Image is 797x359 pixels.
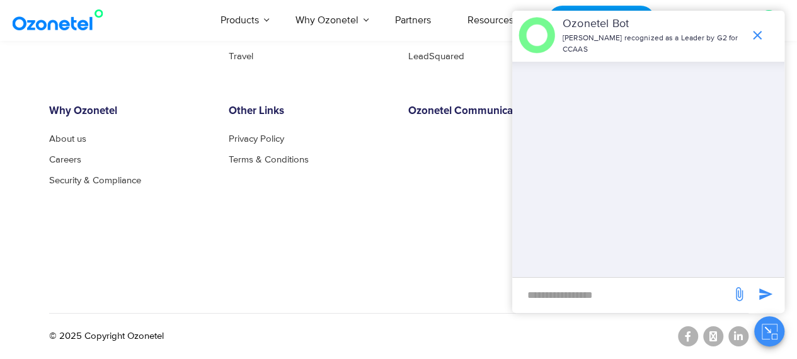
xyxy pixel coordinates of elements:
a: LeadSquared [408,52,464,61]
span: send message [753,282,778,307]
a: Request a Demo [548,6,655,35]
a: Terms & Conditions [229,155,309,164]
p: Ozonetel Bot [563,16,743,33]
div: new-msg-input [519,284,725,307]
span: end chat or minimize [745,23,770,48]
a: Travel [229,52,253,61]
button: Close chat [754,316,784,346]
p: © 2025 Copyright Ozonetel [49,329,164,344]
a: Careers [49,155,81,164]
a: Privacy Policy [229,134,284,144]
h6: Ozonetel Communications Inc. [408,105,569,118]
h6: Other Links [229,105,389,118]
p: [PERSON_NAME] recognized as a Leader by G2 for CCAAS [563,33,743,55]
h6: Why Ozonetel [49,105,210,118]
a: Security & Compliance [49,176,141,185]
a: About us [49,134,86,144]
span: send message [726,282,752,307]
img: header [519,17,555,54]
